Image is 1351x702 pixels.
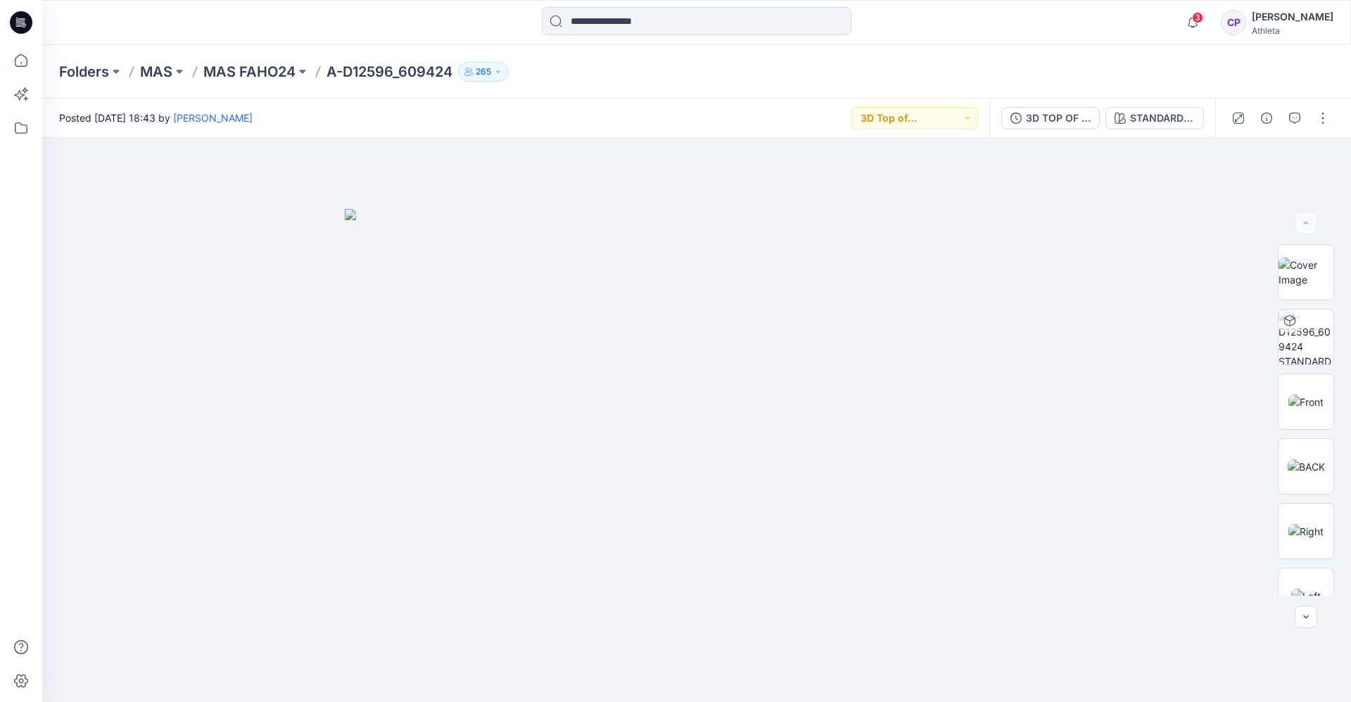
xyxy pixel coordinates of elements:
a: [PERSON_NAME] [173,112,253,124]
a: MAS FAHO24 [203,62,296,82]
img: Left [1291,589,1321,604]
p: 265 [476,64,491,79]
img: Right [1288,524,1324,539]
a: MAS [140,62,172,82]
div: Athleta [1252,25,1333,36]
button: STANDARD GREY [1105,107,1204,129]
button: Details [1255,107,1278,129]
div: CP [1221,10,1246,35]
img: Front [1288,395,1324,409]
button: 265 [458,62,509,82]
span: 3 [1192,12,1203,23]
img: Cover Image [1279,257,1333,287]
a: Folders [59,62,109,82]
span: Posted [DATE] 18:43 by [59,110,253,125]
img: A-D12596_609424 STANDARD GREY [1279,309,1333,364]
div: [PERSON_NAME] [1252,8,1333,25]
button: 3D TOP OF PRODUCTION [1001,107,1100,129]
div: STANDARD GREY [1130,110,1195,126]
p: A-D12596_609424 [326,62,452,82]
img: eyJhbGciOiJIUzI1NiIsImtpZCI6IjAiLCJzbHQiOiJzZXMiLCJ0eXAiOiJKV1QifQ.eyJkYXRhIjp7InR5cGUiOiJzdG9yYW... [345,209,1048,702]
img: BACK [1288,459,1325,474]
div: 3D TOP OF PRODUCTION [1026,110,1091,126]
